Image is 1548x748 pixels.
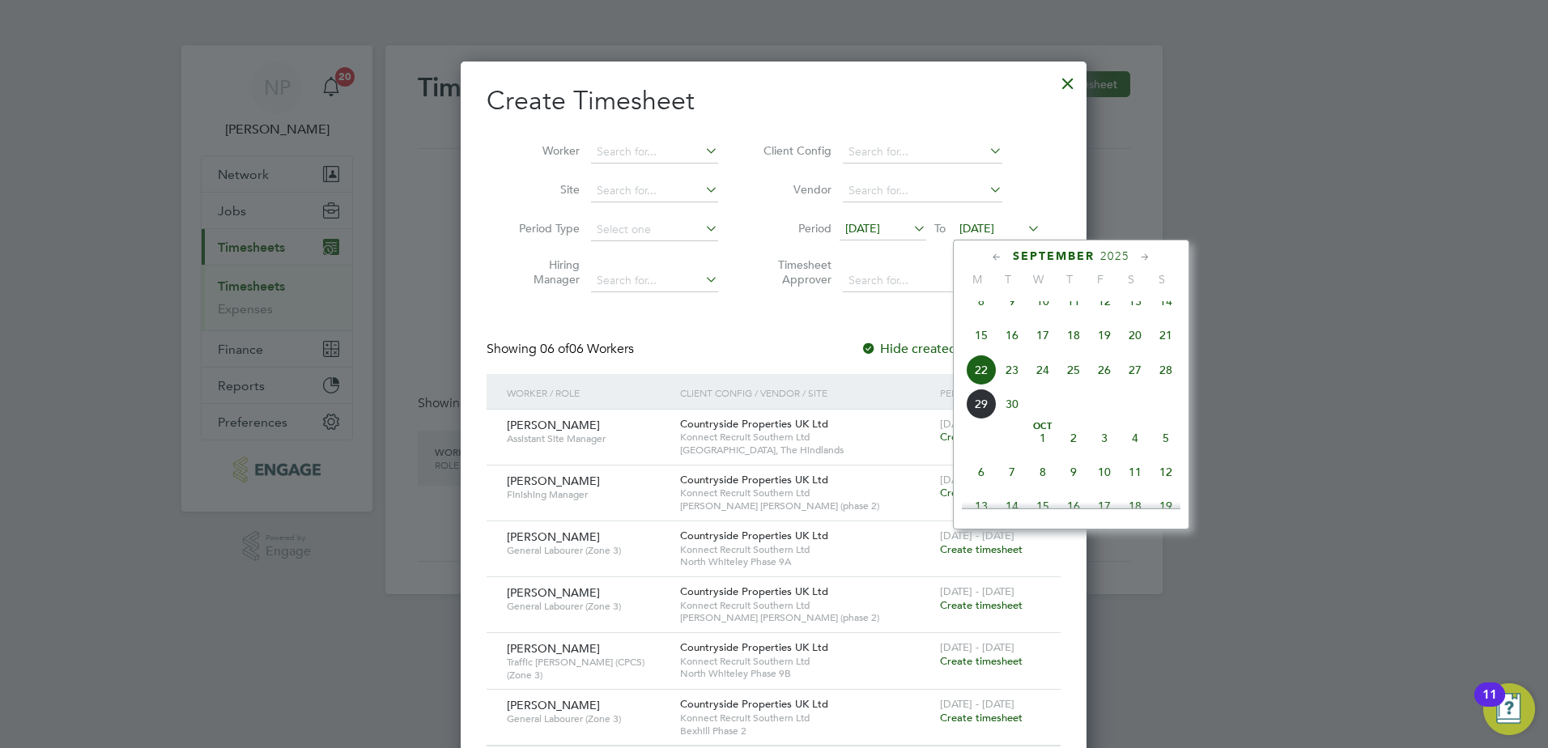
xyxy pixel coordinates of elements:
[680,529,828,542] span: Countryside Properties UK Ltd
[507,432,668,445] span: Assistant Site Manager
[1150,423,1181,453] span: 5
[680,697,828,711] span: Countryside Properties UK Ltd
[966,491,997,521] span: 13
[676,374,936,411] div: Client Config / Vendor / Site
[997,491,1027,521] span: 14
[507,656,668,681] span: Traffic [PERSON_NAME] (CPCS) (Zone 3)
[940,486,1023,499] span: Create timesheet
[1023,272,1054,287] span: W
[1027,423,1058,431] span: Oct
[997,286,1027,317] span: 9
[759,221,831,236] label: Period
[843,270,1002,292] input: Search for...
[997,389,1027,419] span: 30
[1058,457,1089,487] span: 9
[1089,355,1120,385] span: 26
[1150,286,1181,317] span: 14
[1089,286,1120,317] span: 12
[936,374,1044,411] div: Period
[1120,320,1150,351] span: 20
[507,698,600,712] span: [PERSON_NAME]
[507,529,600,544] span: [PERSON_NAME]
[940,473,1014,487] span: [DATE] - [DATE]
[940,584,1014,598] span: [DATE] - [DATE]
[1146,272,1177,287] span: S
[1089,320,1120,351] span: 19
[759,257,831,287] label: Timesheet Approver
[843,180,1002,202] input: Search for...
[1120,491,1150,521] span: 18
[940,697,1014,711] span: [DATE] - [DATE]
[507,488,668,501] span: Finishing Manager
[1089,491,1120,521] span: 17
[1085,272,1116,287] span: F
[1150,491,1181,521] span: 19
[1027,355,1058,385] span: 24
[940,640,1014,654] span: [DATE] - [DATE]
[507,474,600,488] span: [PERSON_NAME]
[997,457,1027,487] span: 7
[1058,320,1089,351] span: 18
[680,431,932,444] span: Konnect Recruit Southern Ltd
[680,725,932,737] span: Bexhill Phase 2
[507,600,668,613] span: General Labourer (Zone 3)
[680,640,828,654] span: Countryside Properties UK Ltd
[1089,457,1120,487] span: 10
[1058,491,1089,521] span: 16
[1027,423,1058,453] span: 1
[759,143,831,158] label: Client Config
[1483,683,1535,735] button: Open Resource Center, 11 new notifications
[966,389,997,419] span: 29
[993,272,1023,287] span: T
[1120,423,1150,453] span: 4
[966,457,997,487] span: 6
[1027,457,1058,487] span: 8
[966,355,997,385] span: 22
[845,221,880,236] span: [DATE]
[1058,355,1089,385] span: 25
[1120,355,1150,385] span: 27
[1054,272,1085,287] span: T
[680,487,932,499] span: Konnect Recruit Southern Ltd
[759,182,831,197] label: Vendor
[680,555,932,568] span: North Whiteley Phase 9A
[997,320,1027,351] span: 16
[507,712,668,725] span: General Labourer (Zone 3)
[843,141,1002,164] input: Search for...
[507,544,668,557] span: General Labourer (Zone 3)
[940,598,1023,612] span: Create timesheet
[940,417,1014,431] span: [DATE] - [DATE]
[507,143,580,158] label: Worker
[1150,320,1181,351] span: 21
[1150,355,1181,385] span: 28
[680,599,932,612] span: Konnect Recruit Southern Ltd
[487,84,1061,118] h2: Create Timesheet
[507,641,600,656] span: [PERSON_NAME]
[1150,457,1181,487] span: 12
[591,180,718,202] input: Search for...
[1089,423,1120,453] span: 3
[1482,695,1497,716] div: 11
[680,655,932,668] span: Konnect Recruit Southern Ltd
[680,417,828,431] span: Countryside Properties UK Ltd
[680,584,828,598] span: Countryside Properties UK Ltd
[1027,320,1058,351] span: 17
[487,341,637,358] div: Showing
[1027,286,1058,317] span: 10
[680,543,932,556] span: Konnect Recruit Southern Ltd
[591,141,718,164] input: Search for...
[861,341,1025,357] label: Hide created timesheets
[507,585,600,600] span: [PERSON_NAME]
[680,499,932,512] span: [PERSON_NAME] [PERSON_NAME] (phase 2)
[507,221,580,236] label: Period Type
[1120,286,1150,317] span: 13
[540,341,634,357] span: 06 Workers
[507,418,600,432] span: [PERSON_NAME]
[940,529,1014,542] span: [DATE] - [DATE]
[1058,286,1089,317] span: 11
[1027,491,1058,521] span: 15
[680,444,932,457] span: [GEOGRAPHIC_DATA], The Hindlands
[940,711,1023,725] span: Create timesheet
[1100,249,1129,263] span: 2025
[959,221,994,236] span: [DATE]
